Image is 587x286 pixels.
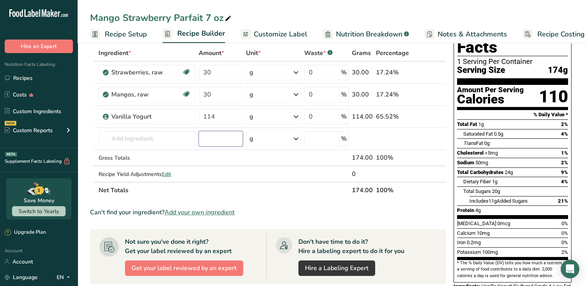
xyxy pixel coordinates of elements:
[99,131,196,146] input: Add Ingredient
[249,112,253,121] div: g
[561,221,568,226] span: 0%
[57,272,73,282] div: EN
[457,21,568,56] h1: Nutrition Facts
[561,260,579,278] div: Open Intercom Messenger
[323,26,409,43] a: Nutrition Breakdown
[561,169,568,175] span: 9%
[125,237,232,256] div: Not sure you've done it right? Get your label reviewed by an expert
[352,68,373,77] div: 30.00
[457,86,524,94] div: Amount Per Serving
[475,160,488,165] span: 50mg
[457,221,496,226] span: [MEDICAL_DATA]
[177,28,225,39] span: Recipe Builder
[376,68,409,77] div: 17.24%
[376,112,409,121] div: 65.52%
[199,48,224,58] span: Amount
[548,65,568,75] span: 174g
[482,249,498,255] span: 100mg
[376,90,409,99] div: 17.24%
[537,29,585,40] span: Recipe Costing
[249,90,253,99] div: g
[561,249,568,255] span: 2%
[488,198,497,204] span: 11g
[457,207,474,213] span: Protein
[111,68,182,77] div: Strawberries, raw
[254,29,307,40] span: Customize Label
[558,198,568,204] span: 21%
[99,48,131,58] span: Ingredient
[561,179,568,184] span: 4%
[304,48,332,58] div: Waste
[376,153,409,162] div: 100%
[111,112,191,121] div: Vanilla Yogurt
[494,131,503,137] span: 0.5g
[298,260,375,276] a: Hire a Labeling Expert
[438,29,507,40] span: Notes & Attachments
[162,171,171,178] span: Edit
[539,86,568,107] div: 110
[5,121,16,126] div: NEW
[561,131,568,137] span: 4%
[478,121,484,127] span: 1g
[336,29,402,40] span: Nutrition Breakdown
[374,182,410,198] th: 100%
[463,131,493,137] span: Saturated Fat
[457,58,568,65] div: 1 Serving Per Container
[352,153,373,162] div: 174.00
[5,270,38,284] a: Language
[97,182,350,198] th: Net Totals
[90,26,147,43] a: Recipe Setup
[424,26,507,43] a: Notes & Attachments
[457,169,504,175] span: Total Carbohydrates
[99,154,196,162] div: Gross Totals
[463,179,491,184] span: Dietary Fiber
[132,264,237,273] span: Get your label reviewed by an expert
[467,239,481,245] span: 0.2mg
[246,48,261,58] span: Unit
[457,230,476,236] span: Calcium
[249,134,253,143] div: g
[5,126,53,134] div: Custom Reports
[492,179,497,184] span: 1g
[376,48,409,58] span: Percentage
[485,150,498,156] span: <5mg
[457,160,474,165] span: Sodium
[352,48,371,58] span: Grams
[163,25,225,43] a: Recipe Builder
[241,26,307,43] a: Customize Label
[561,239,568,245] span: 0%
[469,198,528,204] span: Includes Added Sugars
[463,140,476,146] i: Trans
[125,260,243,276] button: Get your label reviewed by an expert
[457,121,477,127] span: Total Fat
[457,94,524,105] div: Calories
[457,110,568,119] section: % Daily Value *
[352,169,373,179] div: 0
[5,229,46,236] div: Upgrade Plan
[457,239,466,245] span: Iron
[457,249,481,255] span: Potassium
[561,160,568,165] span: 2%
[5,152,17,157] div: BETA
[505,169,513,175] span: 24g
[457,260,568,279] section: * The % Daily Value (DV) tells you how much a nutrient in a serving of food contributes to a dail...
[249,68,253,77] div: g
[352,90,373,99] div: 30.00
[463,140,483,146] span: Fat
[90,208,446,217] div: Can't find your ingredient?
[561,230,568,236] span: 0%
[19,208,59,215] span: Switch to Yearly
[463,188,491,194] span: Total Sugars
[457,65,505,75] span: Serving Size
[105,29,147,40] span: Recipe Setup
[352,112,373,121] div: 114.00
[561,150,568,156] span: 1%
[497,221,510,226] span: 0mcg
[298,237,404,256] div: Don't have time to do it? Hire a labeling expert to do it for you
[111,90,182,99] div: Mangos, raw
[12,206,66,216] button: Switch to Yearly
[477,230,490,236] span: 10mg
[350,182,374,198] th: 174.00
[90,11,233,25] div: Mango Strawberry Parfait 7 oz
[99,170,196,178] div: Recipe Yield Adjustments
